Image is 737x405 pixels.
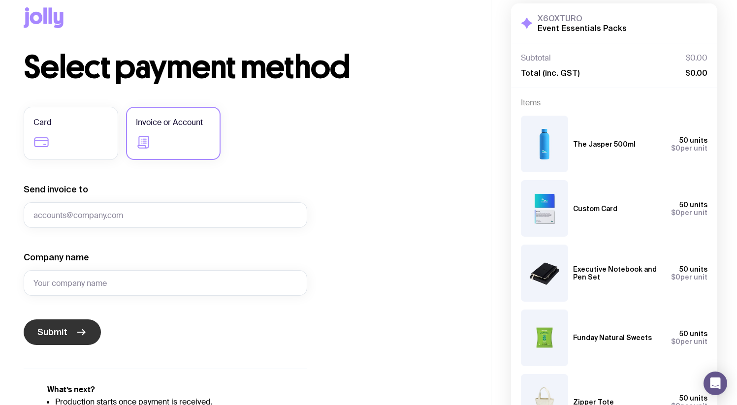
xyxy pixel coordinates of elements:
input: accounts@company.com [24,202,307,228]
span: per unit [671,144,707,152]
span: per unit [671,209,707,217]
label: Company name [24,251,89,263]
span: $0.00 [685,68,707,78]
span: Total (inc. GST) [521,68,579,78]
span: Subtotal [521,53,551,63]
div: Open Intercom Messenger [704,372,727,395]
span: 50 units [679,136,707,144]
span: per unit [671,273,707,281]
span: 50 units [679,201,707,209]
h5: What’s next? [47,385,307,395]
h2: Event Essentials Packs [538,23,627,33]
span: Card [33,117,52,128]
span: per unit [671,338,707,345]
h3: The Jasper 500ml [573,140,636,148]
span: Invoice or Account [136,117,203,128]
span: $0 [671,209,680,217]
span: $0 [671,144,680,152]
h4: Items [521,98,707,108]
span: Submit [37,326,67,338]
h1: Select payment method [24,52,467,83]
h3: Executive Notebook and Pen Set [573,265,663,281]
span: 50 units [679,330,707,338]
h3: Custom Card [573,205,617,213]
span: 50 units [679,394,707,402]
h3: X6OXTURO [538,13,627,23]
h3: Funday Natural Sweets [573,334,652,342]
label: Send invoice to [24,184,88,195]
span: 50 units [679,265,707,273]
span: $0 [671,338,680,345]
button: Submit [24,319,101,345]
input: Your company name [24,270,307,296]
span: $0 [671,273,680,281]
span: $0.00 [686,53,707,63]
